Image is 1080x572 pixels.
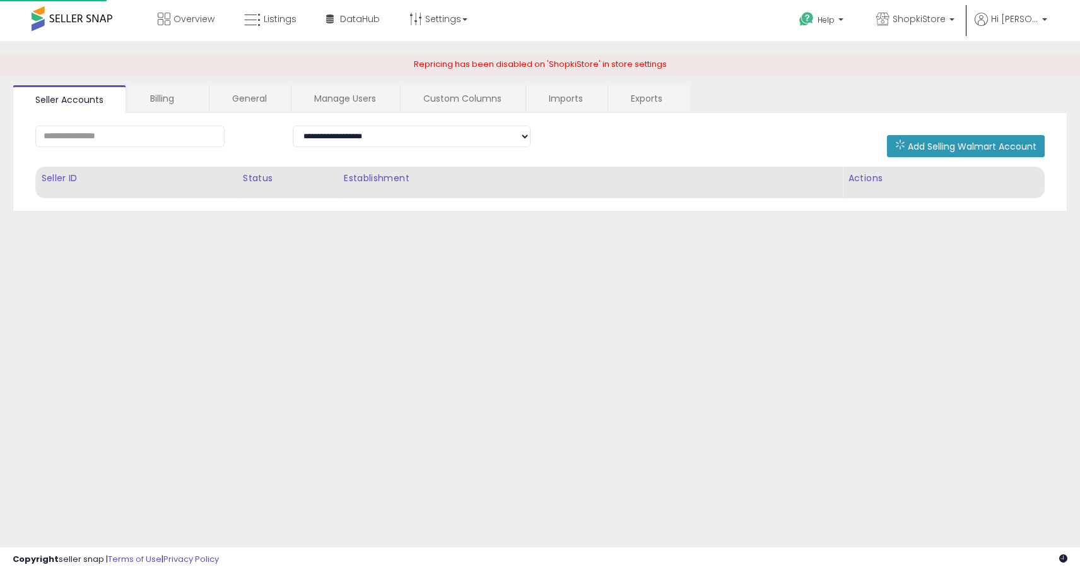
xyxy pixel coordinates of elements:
[41,172,232,185] div: Seller ID
[608,85,689,112] a: Exports
[414,58,667,70] span: Repricing has been disabled on 'ShopkiStore' in store settings
[818,15,835,25] span: Help
[991,13,1038,25] span: Hi [PERSON_NAME]
[344,172,838,185] div: Establishment
[799,11,814,27] i: Get Help
[893,13,946,25] span: ShopkiStore
[173,13,214,25] span: Overview
[401,85,524,112] a: Custom Columns
[13,85,126,113] a: Seller Accounts
[209,85,290,112] a: General
[264,13,296,25] span: Listings
[340,13,380,25] span: DataHub
[789,2,856,41] a: Help
[848,172,1039,185] div: Actions
[127,85,208,112] a: Billing
[243,172,333,185] div: Status
[975,13,1047,41] a: Hi [PERSON_NAME]
[163,553,219,565] a: Privacy Policy
[13,553,59,565] strong: Copyright
[108,553,161,565] a: Terms of Use
[887,135,1045,157] button: Add Selling Walmart Account
[13,554,219,566] div: seller snap | |
[291,85,399,112] a: Manage Users
[908,140,1036,153] span: Add Selling Walmart Account
[526,85,606,112] a: Imports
